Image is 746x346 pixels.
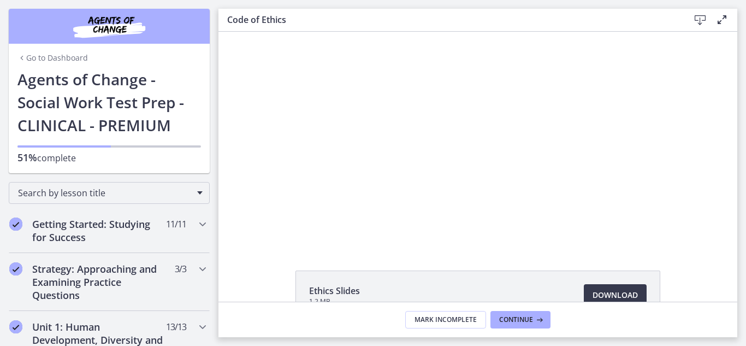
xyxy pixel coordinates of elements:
a: Download [584,284,647,306]
iframe: Video Lesson [218,32,737,245]
i: Completed [9,218,22,231]
span: Search by lesson title [18,187,192,199]
h2: Getting Started: Studying for Success [32,218,165,244]
span: Ethics Slides [309,284,360,297]
span: Download [593,289,638,302]
div: Search by lesson title [9,182,210,204]
img: Agents of Change [44,13,175,39]
a: Go to Dashboard [17,52,88,63]
span: 13 / 13 [166,320,186,333]
i: Completed [9,320,22,333]
p: complete [17,151,201,165]
i: Completed [9,262,22,275]
span: Mark Incomplete [415,315,477,324]
h2: Strategy: Approaching and Examining Practice Questions [32,262,165,302]
span: 11 / 11 [166,218,186,231]
span: 51% [17,151,37,164]
h1: Agents of Change - Social Work Test Prep - CLINICAL - PREMIUM [17,68,201,137]
span: 3 / 3 [175,262,186,275]
span: Continue [499,315,533,324]
span: 1.2 MB [309,297,360,306]
button: Mark Incomplete [405,311,486,329]
h3: Code of Ethics [227,13,672,26]
button: Continue [490,311,550,329]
